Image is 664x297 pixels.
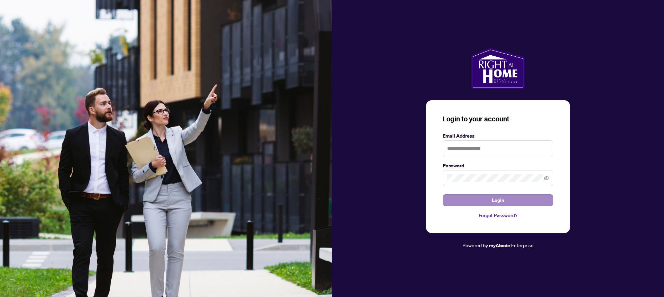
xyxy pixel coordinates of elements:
[471,48,525,89] img: ma-logo
[443,132,553,140] label: Email Address
[443,212,553,219] a: Forgot Password?
[443,162,553,169] label: Password
[462,242,488,248] span: Powered by
[511,242,534,248] span: Enterprise
[443,114,553,124] h3: Login to your account
[489,242,510,249] a: myAbode
[443,194,553,206] button: Login
[492,195,504,206] span: Login
[544,176,549,180] span: eye-invisible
